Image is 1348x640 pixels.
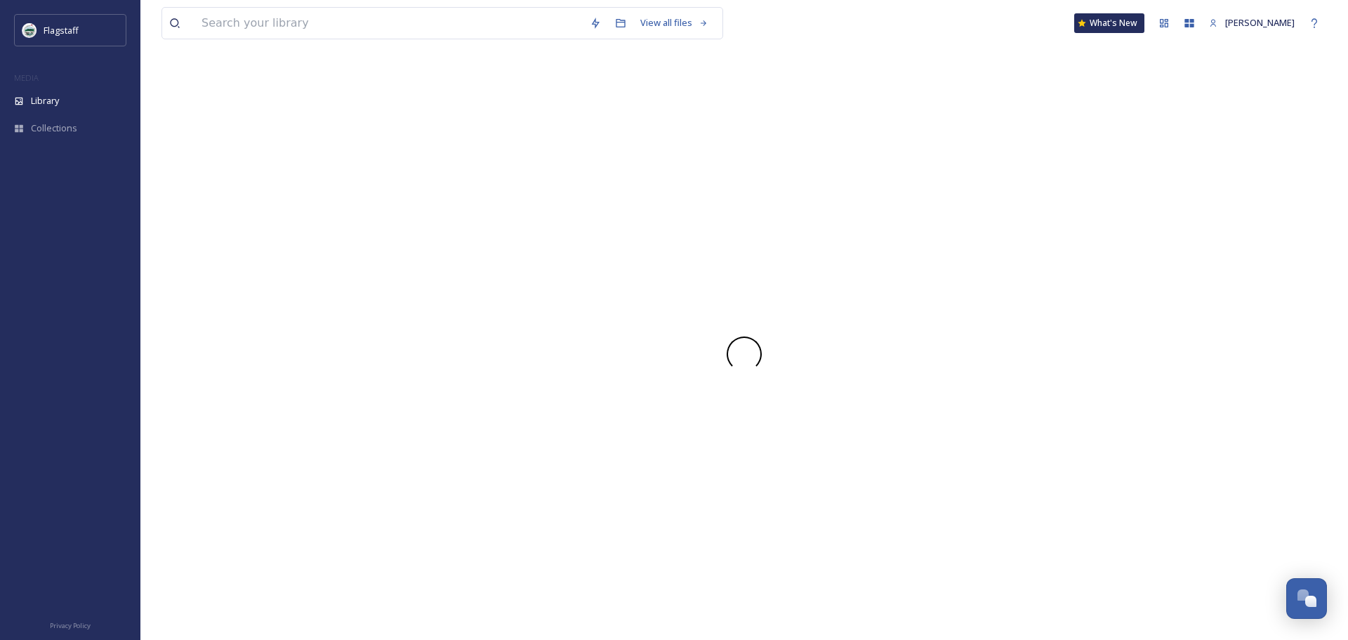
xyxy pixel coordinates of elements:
img: images%20%282%29.jpeg [22,23,37,37]
span: [PERSON_NAME] [1225,16,1295,29]
a: What's New [1074,13,1144,33]
a: [PERSON_NAME] [1202,9,1302,37]
span: MEDIA [14,72,39,83]
input: Search your library [194,8,583,39]
span: Flagstaff [44,24,79,37]
button: Open Chat [1286,578,1327,619]
span: Collections [31,122,77,135]
span: Library [31,94,59,107]
span: Privacy Policy [50,621,91,630]
a: View all files [633,9,715,37]
a: Privacy Policy [50,616,91,633]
